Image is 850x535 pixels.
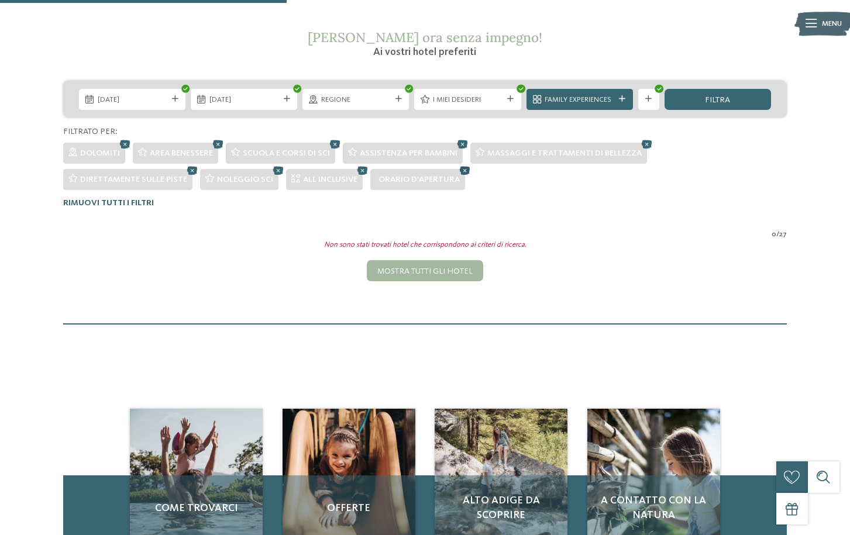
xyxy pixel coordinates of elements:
[321,95,391,105] span: Regione
[140,501,252,516] span: Come trovarci
[80,175,187,184] span: Direttamente sulle piste
[360,149,457,157] span: Assistenza per bambini
[378,175,460,184] span: Orario d'apertura
[487,149,642,157] span: Massaggi e trattamenti di bellezza
[63,127,118,136] span: Filtrato per:
[598,493,710,523] span: A contatto con la natura
[445,493,557,523] span: Alto Adige da scoprire
[293,501,405,516] span: Offerte
[433,95,503,105] span: I miei desideri
[367,260,483,281] div: Mostra tutti gli hotel
[545,95,614,105] span: Family Experiences
[98,95,167,105] span: [DATE]
[243,149,330,157] span: Scuola e corsi di sci
[63,199,154,207] span: Rimuovi tutti i filtri
[779,229,787,240] span: 27
[776,229,779,240] span: /
[772,229,776,240] span: 0
[150,149,213,157] span: Area benessere
[56,240,795,250] div: Non sono stati trovati hotel che corrispondono ai criteri di ricerca.
[373,47,476,57] span: Ai vostri hotel preferiti
[303,175,357,184] span: All inclusive
[308,29,542,46] span: [PERSON_NAME] ora senza impegno!
[80,149,120,157] span: Dolomiti
[705,96,730,104] span: filtra
[209,95,279,105] span: [DATE]
[217,175,273,184] span: Noleggio sci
